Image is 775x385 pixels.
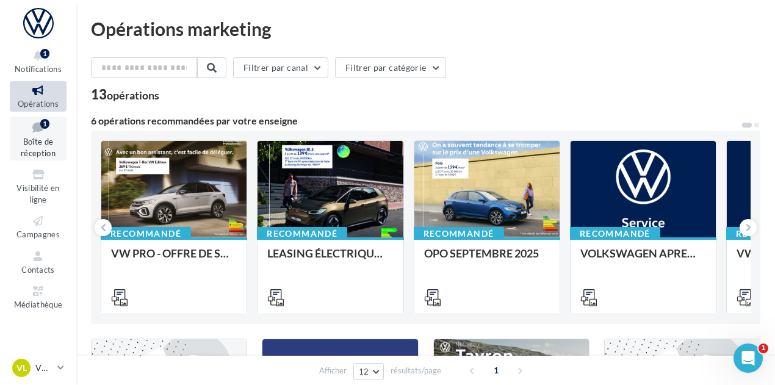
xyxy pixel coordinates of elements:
[10,81,67,111] a: Opérations
[414,227,504,240] div: Recommandé
[40,119,49,129] div: 1
[91,88,159,101] div: 13
[35,362,52,374] p: VW Lyon 7
[15,64,62,74] span: Notifications
[759,344,768,353] span: 1
[18,99,59,109] span: Opérations
[267,247,393,272] div: LEASING ÉLECTRIQUE 2025
[91,20,760,38] div: Opérations marketing
[10,317,67,347] a: Calendrier
[40,49,49,59] div: 1
[10,212,67,242] a: Campagnes
[424,247,550,272] div: OPO SEPTEMBRE 2025
[21,265,55,275] span: Contacts
[16,183,59,204] span: Visibilité en ligne
[111,247,237,272] div: VW PRO - OFFRE DE SEPTEMBRE 25
[10,165,67,207] a: Visibilité en ligne
[10,247,67,277] a: Contacts
[257,227,347,240] div: Recommandé
[91,116,741,126] div: 6 opérations recommandées par votre enseigne
[10,46,67,76] button: Notifications 1
[101,227,191,240] div: Recommandé
[335,57,446,78] button: Filtrer par catégorie
[353,363,384,380] button: 12
[10,117,67,161] a: Boîte de réception1
[233,57,328,78] button: Filtrer par canal
[14,300,63,309] span: Médiathèque
[486,361,506,380] span: 1
[570,227,660,240] div: Recommandé
[359,367,369,376] span: 12
[734,344,763,373] iframe: Intercom live chat
[10,282,67,312] a: Médiathèque
[21,137,56,158] span: Boîte de réception
[16,229,60,239] span: Campagnes
[319,365,347,376] span: Afficher
[16,362,27,374] span: VL
[391,365,441,376] span: résultats/page
[107,90,159,101] div: opérations
[580,247,706,272] div: VOLKSWAGEN APRES-VENTE
[10,356,67,380] a: VL VW Lyon 7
